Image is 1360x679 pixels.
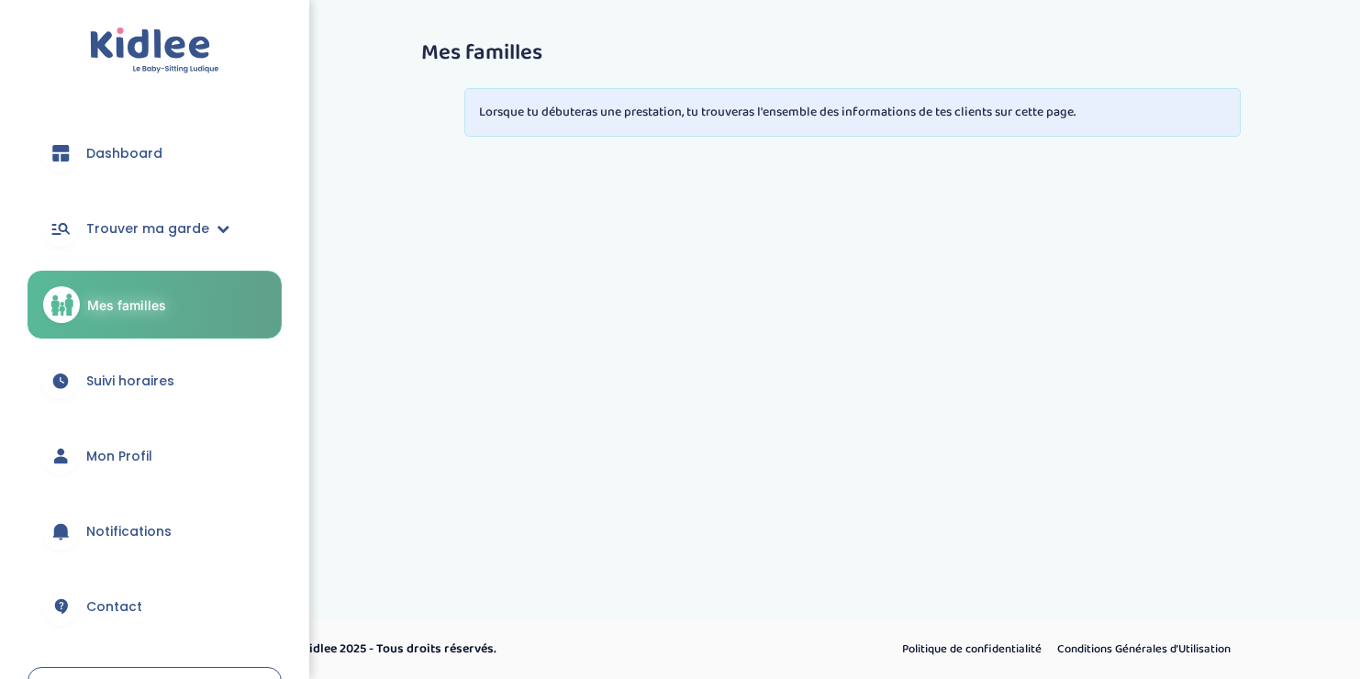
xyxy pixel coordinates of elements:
[896,638,1048,662] a: Politique de confidentialité
[86,372,174,391] span: Suivi horaires
[86,522,172,541] span: Notifications
[86,447,152,466] span: Mon Profil
[86,144,162,163] span: Dashboard
[28,271,282,339] a: Mes familles
[421,41,1284,65] h3: Mes familles
[90,28,219,74] img: logo.svg
[28,195,282,262] a: Trouver ma garde
[28,120,282,186] a: Dashboard
[28,573,282,640] a: Contact
[86,219,209,239] span: Trouver ma garde
[1051,638,1237,662] a: Conditions Générales d’Utilisation
[28,498,282,564] a: Notifications
[28,348,282,414] a: Suivi horaires
[290,640,758,659] p: © Kidlee 2025 - Tous droits réservés.
[87,295,166,315] span: Mes familles
[28,423,282,489] a: Mon Profil
[86,597,142,617] span: Contact
[479,103,1226,122] p: Lorsque tu débuteras une prestation, tu trouveras l'ensemble des informations de tes clients sur ...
